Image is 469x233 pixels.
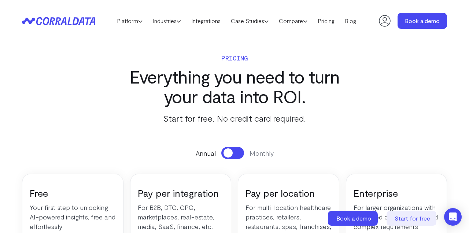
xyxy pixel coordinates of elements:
p: For B2B, DTC, CPG, marketplaces, real-estate, media, SaaS, finance, etc. [138,203,224,231]
a: Blog [340,15,361,26]
h3: Free [30,187,116,199]
p: Pricing [115,53,354,63]
span: Annual [196,148,216,158]
span: Book a demo [336,215,371,222]
h3: Enterprise [354,187,440,199]
p: Start for free. No credit card required. [115,112,354,125]
a: Case Studies [226,15,274,26]
a: Industries [148,15,186,26]
h3: Pay per integration [138,187,224,199]
p: Your first step to unlocking AI-powered insights, free and effortlessly [30,203,116,231]
a: Pricing [313,15,340,26]
a: Start for free [387,211,438,226]
h3: Everything you need to turn your data into ROI. [115,67,354,106]
span: Start for free [395,215,430,222]
a: Integrations [186,15,226,26]
a: Platform [112,15,148,26]
span: Monthly [250,148,274,158]
div: Open Intercom Messenger [444,208,462,226]
a: Compare [274,15,313,26]
a: Book a demo [328,211,379,226]
p: For larger organizations with advanced customization and complex requirements [354,203,440,231]
h3: Pay per location [245,187,332,199]
a: Book a demo [398,13,447,29]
